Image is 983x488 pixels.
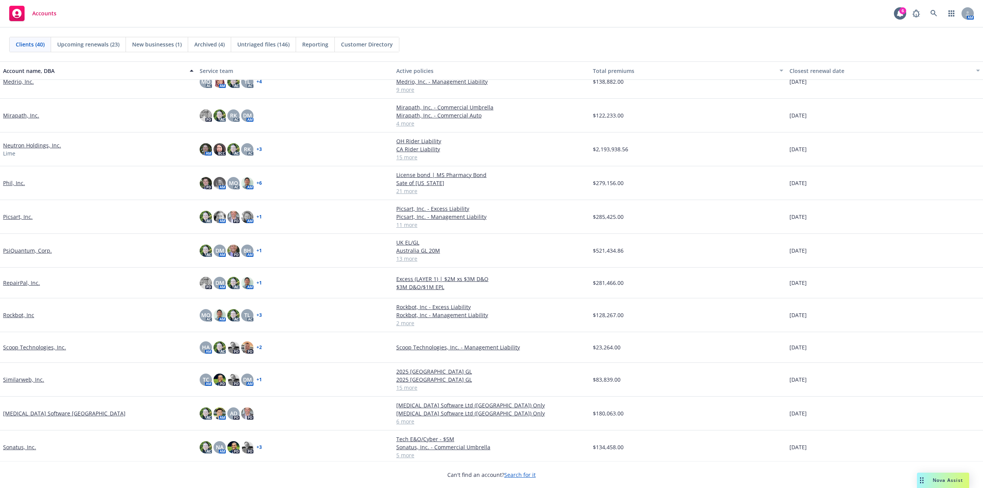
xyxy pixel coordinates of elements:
[789,111,807,119] span: [DATE]
[257,147,262,152] a: + 3
[789,67,971,75] div: Closest renewal date
[396,111,587,119] a: Mirapath, Inc. - Commercial Auto
[789,311,807,319] span: [DATE]
[257,313,262,318] a: + 3
[396,343,587,351] a: Scoop Technologies, Inc. - Management Liability
[3,141,61,149] a: Neutron Holdings, Inc.
[3,409,126,417] a: [MEDICAL_DATA] Software [GEOGRAPHIC_DATA]
[200,211,212,223] img: photo
[257,445,262,450] a: + 3
[789,279,807,287] span: [DATE]
[789,213,807,221] span: [DATE]
[213,211,226,223] img: photo
[396,86,587,94] a: 9 more
[396,187,587,195] a: 21 more
[3,149,15,157] span: Lime
[899,7,906,14] div: 6
[396,137,587,145] a: OH Rider Liability
[789,78,807,86] span: [DATE]
[396,435,587,443] a: Tech E&O/Cyber - $5M
[396,275,587,283] a: Excess (LAYER 1) | $2M xs $3M D&O
[593,246,624,255] span: $521,434.86
[3,67,185,75] div: Account name, DBA
[396,319,587,327] a: 2 more
[396,303,587,311] a: Rockbot, Inc - Excess Liability
[789,343,807,351] span: [DATE]
[396,67,587,75] div: Active policies
[3,246,52,255] a: PsiQuantum, Corp.
[227,76,240,88] img: photo
[3,111,39,119] a: Mirapath, Inc.
[396,255,587,263] a: 13 more
[213,109,226,122] img: photo
[789,145,807,153] span: [DATE]
[200,441,212,453] img: photo
[215,279,224,287] span: DM
[227,374,240,386] img: photo
[6,3,60,24] a: Accounts
[227,245,240,257] img: photo
[237,40,290,48] span: Untriaged files (146)
[201,78,210,86] span: MQ
[230,409,237,417] span: AD
[789,443,807,451] span: [DATE]
[197,61,393,80] button: Service team
[393,61,590,80] button: Active policies
[786,61,983,80] button: Closest renewal date
[227,277,240,289] img: photo
[302,40,328,48] span: Reporting
[447,471,536,479] span: Can't find an account?
[396,376,587,384] a: 2025 [GEOGRAPHIC_DATA] GL
[396,311,587,319] a: Rockbot, Inc - Management Liability
[396,246,587,255] a: Australia GL 20M
[227,309,240,321] img: photo
[396,78,587,86] a: Medrio, Inc. - Management Liability
[3,311,34,319] a: Rockbot, Inc
[917,473,969,488] button: Nova Assist
[933,477,963,483] span: Nova Assist
[593,443,624,451] span: $134,458.00
[396,409,587,417] a: [MEDICAL_DATA] Software Ltd ([GEOGRAPHIC_DATA]) Only
[213,76,226,88] img: photo
[926,6,942,21] a: Search
[213,341,226,354] img: photo
[396,171,587,179] a: License bond | MS Pharmacy Bond
[396,103,587,111] a: Mirapath, Inc. - Commercial Umbrella
[213,177,226,189] img: photo
[200,277,212,289] img: photo
[241,441,253,453] img: photo
[241,341,253,354] img: photo
[593,343,621,351] span: $23,264.00
[593,376,621,384] span: $83,839.00
[593,409,624,417] span: $180,063.00
[789,376,807,384] span: [DATE]
[3,213,33,221] a: Picsart, Inc.
[194,40,225,48] span: Archived (4)
[244,78,250,86] span: TL
[200,407,212,420] img: photo
[230,111,237,119] span: RK
[593,311,624,319] span: $128,267.00
[3,78,34,86] a: Medrio, Inc.
[200,245,212,257] img: photo
[257,377,262,382] a: + 1
[257,345,262,350] a: + 2
[227,211,240,223] img: photo
[243,111,252,119] span: DM
[396,221,587,229] a: 11 more
[396,283,587,291] a: $3M D&O/$1M EPL
[593,67,775,75] div: Total premiums
[200,177,212,189] img: photo
[789,179,807,187] span: [DATE]
[909,6,924,21] a: Report a Bug
[229,179,238,187] span: MQ
[216,443,223,451] span: NA
[257,181,262,185] a: + 6
[3,279,40,287] a: RepairPal, Inc.
[593,145,628,153] span: $2,193,938.56
[32,10,56,17] span: Accounts
[3,179,25,187] a: Phil, Inc.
